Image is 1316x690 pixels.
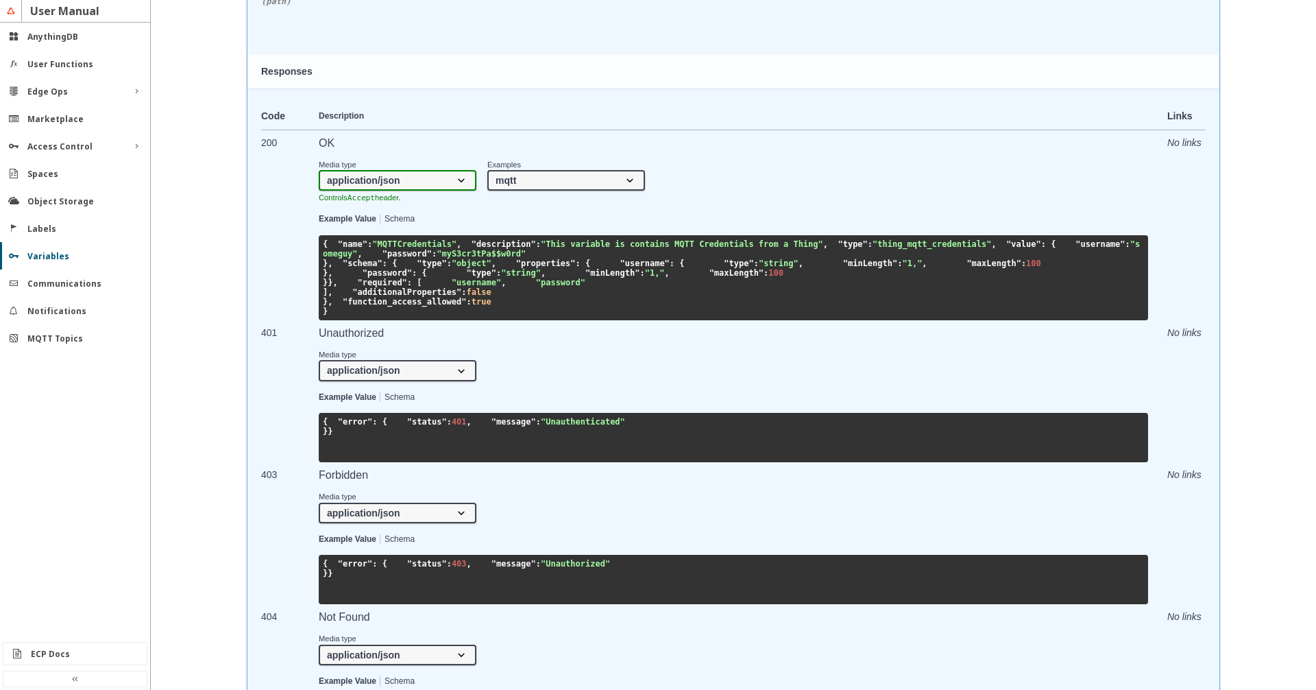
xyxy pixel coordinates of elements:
[319,215,376,224] button: Example Value
[319,170,476,191] select: Media Type
[873,239,991,249] span: "thing_mqtt_credentials"
[319,535,376,545] button: Example Value
[1167,327,1202,338] i: No links
[417,259,446,268] span: "type"
[670,259,685,268] span: : {
[799,259,803,268] span: ,
[764,268,768,278] span: :
[323,417,328,427] span: {
[461,287,466,297] span: :
[536,559,541,569] span: :
[754,259,759,268] span: :
[467,297,472,307] span: :
[452,559,467,569] span: 403
[352,287,461,297] span: "additionalProperties"
[536,417,541,427] span: :
[367,239,372,249] span: :
[385,393,415,403] button: Schema
[372,239,456,249] span: "MQTTCredentials"
[319,137,1148,150] p: OK
[385,215,415,224] button: Schema
[358,278,407,287] span: "required"
[516,259,576,268] span: "properties"
[467,287,491,297] span: false
[467,417,472,427] span: ,
[724,259,753,268] span: "type"
[576,259,591,268] span: : {
[1167,469,1202,480] i: No links
[407,559,447,569] span: "status"
[382,259,398,268] span: : {
[319,360,476,381] select: Media Type
[897,259,902,268] span: :
[472,239,536,249] span: "description"
[447,417,452,427] span: :
[452,259,491,268] span: "object"
[1125,239,1130,249] span: :
[261,66,1206,77] h4: Responses
[1041,239,1056,249] span: : {
[1167,611,1202,622] i: No links
[319,102,1148,130] td: Description
[491,417,536,427] span: "message"
[319,677,376,687] button: Example Value
[437,249,526,259] span: "myS3cr3tPa$$w0rd"
[338,417,373,427] span: "error"
[319,393,376,403] button: Example Value
[319,492,476,501] small: Media type
[1075,239,1125,249] span: "username"
[358,249,363,259] span: ,
[1167,137,1202,148] i: No links
[541,417,625,427] span: "Unauthenticated"
[868,239,873,249] span: :
[338,559,373,569] span: "error"
[1021,259,1026,268] span: :
[472,297,491,307] span: true
[323,559,328,569] span: {
[501,278,506,287] span: ,
[1006,239,1041,249] span: "value"
[639,268,644,278] span: :
[966,259,1021,268] span: "maxLength"
[319,469,1148,481] p: Forbidden
[467,268,496,278] span: "type"
[432,249,437,259] span: :
[319,611,1148,623] p: Not Found
[541,268,546,278] span: ,
[319,193,400,202] small: Controls header.
[620,259,670,268] span: "username"
[323,417,625,436] code: } }
[759,259,799,268] span: "string"
[319,350,476,359] small: Media type
[261,102,319,130] td: Code
[487,160,645,169] small: Examples
[922,259,927,268] span: ,
[261,320,319,462] td: 401
[343,297,467,307] span: "function_access_allowed"
[319,645,476,665] select: Media Type
[467,559,472,569] span: ,
[536,278,585,287] span: "password"
[541,239,823,249] span: "This variable is contains MQTT Credentials from a Thing"
[991,239,996,249] span: ,
[496,268,501,278] span: :
[372,559,387,569] span: : {
[447,559,452,569] span: :
[541,559,610,569] span: "Unauthorized"
[323,239,328,249] span: {
[412,268,427,278] span: : {
[491,559,536,569] span: "message"
[348,193,375,202] code: Accept
[768,268,783,278] span: 100
[382,249,432,259] span: "password"
[823,239,828,249] span: ,
[1026,259,1041,268] span: 100
[372,417,387,427] span: : {
[536,239,541,249] span: :
[491,259,496,268] span: ,
[385,677,415,687] button: Schema
[323,239,1140,316] code: }, }, } }, ], }, }
[319,503,476,523] select: Media Type
[319,634,476,643] small: Media type
[501,268,541,278] span: "string"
